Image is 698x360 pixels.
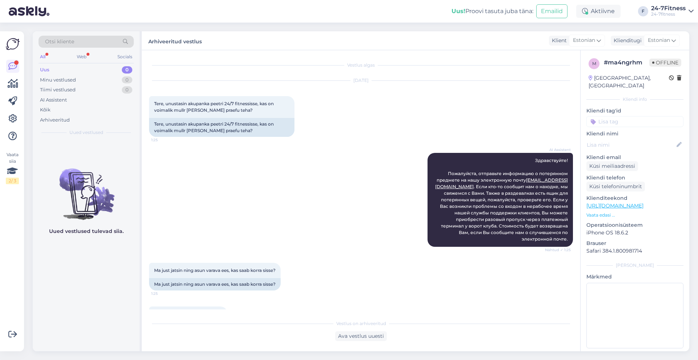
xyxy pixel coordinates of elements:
[586,229,683,237] p: iPhone OS 18.6.2
[40,86,76,94] div: Tiimi vestlused
[586,161,638,171] div: Küsi meiliaadressi
[586,96,683,103] div: Kliendi info
[586,174,683,182] p: Kliendi telefon
[154,101,275,113] span: Tere, unustasin akupanka peetri 24/7 fitnessisse, kas on voimalik mullr [PERSON_NAME] praefu teha?
[149,77,573,84] div: [DATE]
[592,61,596,66] span: m
[648,36,670,44] span: Estonian
[586,212,683,218] p: Vaata edasi ...
[586,194,683,202] p: Klienditeekond
[336,320,386,327] span: Vestlus on arhiveeritud
[604,58,649,67] div: # ma4ngrhm
[586,262,683,269] div: [PERSON_NAME]
[452,7,533,16] div: Proovi tasuta juba täna:
[75,52,88,62] div: Web
[638,6,648,16] div: F
[45,38,74,46] span: Otsi kliente
[586,202,643,209] a: [URL][DOMAIN_NAME]
[586,107,683,115] p: Kliendi tag'id
[543,247,571,253] span: Nähtud ✓ 1:25
[69,129,103,136] span: Uued vestlused
[543,147,571,153] span: AI Assistent
[586,154,683,161] p: Kliendi email
[586,240,683,247] p: Brauser
[576,5,621,18] div: Aktiivne
[649,59,681,67] span: Offline
[149,62,573,68] div: Vestlus algas
[586,182,645,191] div: Küsi telefoninumbrit
[40,76,76,84] div: Minu vestlused
[151,291,178,296] span: 1:25
[452,8,465,15] b: Uus!
[149,278,281,290] div: Ma just jatsin ning asun varava ees, kas saab korra sisse?
[40,66,49,74] div: Uus
[148,36,202,46] label: Arhiveeritud vestlus
[40,116,70,124] div: Arhiveeritud
[6,151,19,184] div: Vaata siia
[116,52,134,62] div: Socials
[33,155,140,221] img: No chats
[6,37,20,51] img: Askly Logo
[651,5,694,17] a: 24-7Fitness24-7fitness
[154,268,276,273] span: Ma just jatsin ning asun varava ees, kas saab korra sisse?
[651,5,686,11] div: 24-7Fitness
[40,106,51,114] div: Kõik
[151,137,178,143] span: 1:25
[586,116,683,127] input: Lisa tag
[40,96,67,104] div: AI Assistent
[6,178,19,184] div: 2 / 3
[549,37,567,44] div: Klient
[586,130,683,138] p: Kliendi nimi
[586,221,683,229] p: Operatsioonisüsteem
[611,37,642,44] div: Klienditugi
[651,11,686,17] div: 24-7fitness
[149,118,294,137] div: Tere, unustasin akupanka peetri 24/7 fitnessisse, kas on voimalik mullr [PERSON_NAME] praefu teha?
[335,331,387,341] div: Ava vestlus uuesti
[589,74,669,90] div: [GEOGRAPHIC_DATA], [GEOGRAPHIC_DATA]
[586,273,683,281] p: Märkmed
[435,158,569,242] span: Здравствуйте! Пожалуйста, отправьте информацию о потерянном предмете на нашу электронную почту . ...
[122,66,132,74] div: 0
[586,247,683,255] p: Safari 384.1.800981714
[122,86,132,94] div: 0
[587,141,675,149] input: Lisa nimi
[536,4,567,18] button: Emailid
[39,52,47,62] div: All
[122,76,132,84] div: 0
[49,228,124,235] p: Uued vestlused tulevad siia.
[573,36,595,44] span: Estonian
